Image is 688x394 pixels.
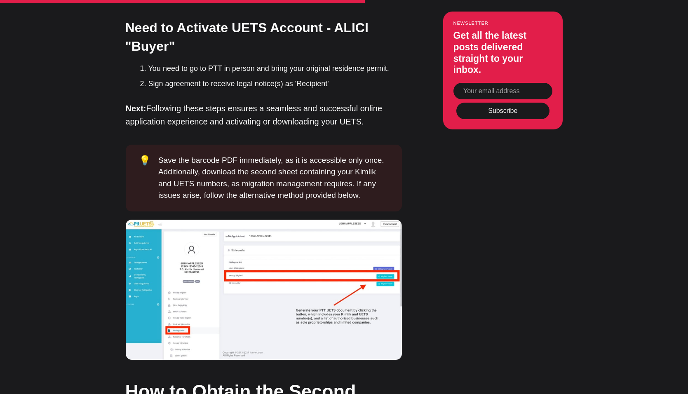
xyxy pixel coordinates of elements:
strong: Next: [126,104,146,113]
li: Sign agreement to receive legal notice(s) as 'Recipient' [148,78,402,89]
li: You need to go to PTT in person and bring your original residence permit. [148,63,402,74]
h3: Get all the latest posts delivered straight to your inbox. [453,30,552,76]
div: Save the barcode PDF immediately, as it is accessible only once. Additionally, download the secon... [158,155,389,202]
strong: Need to Activate UETS Account - ALICI "Buyer" [125,20,369,54]
div: 💡 [139,155,158,202]
input: Your email address [453,83,552,99]
small: Newsletter [453,21,552,26]
p: Following these steps ensures a seamless and successful online application experience and activat... [126,102,402,128]
button: Subscribe [456,103,549,119]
